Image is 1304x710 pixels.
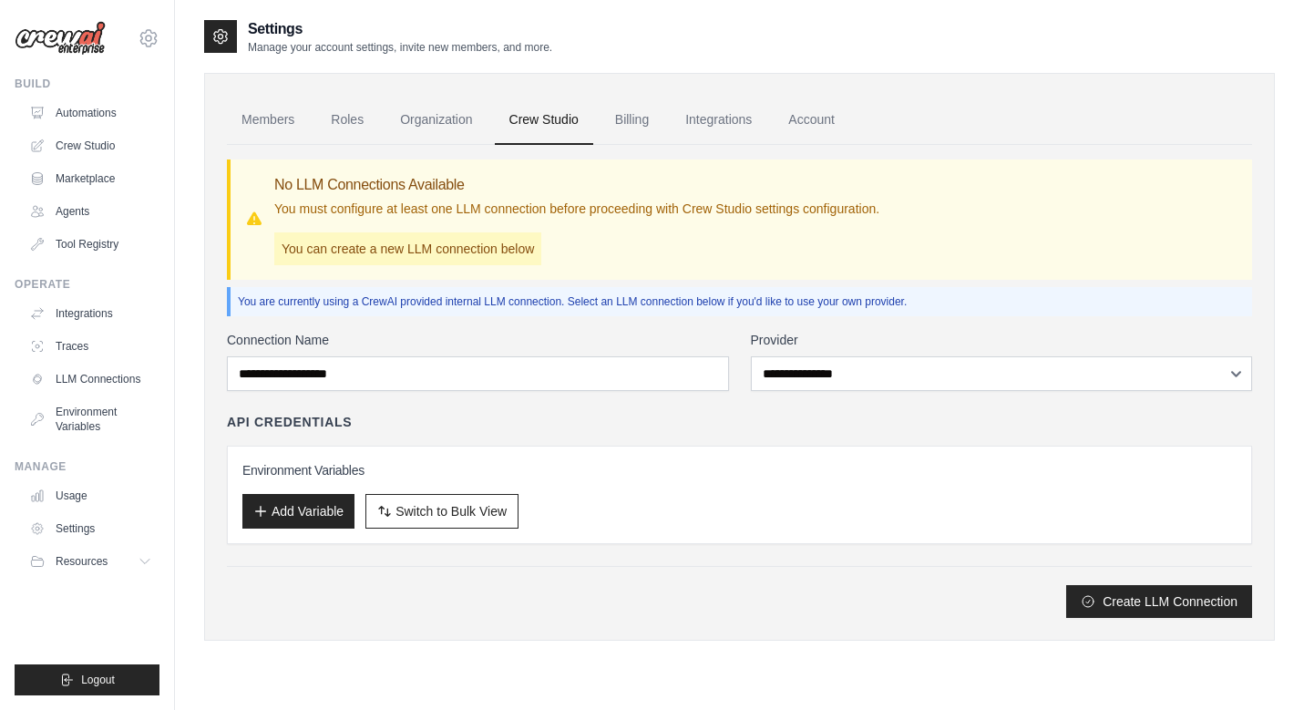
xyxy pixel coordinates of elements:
button: Create LLM Connection [1066,585,1252,618]
label: Provider [751,331,1253,349]
img: Logo [15,21,106,56]
a: Usage [22,481,159,510]
span: Resources [56,554,108,569]
button: Add Variable [242,494,354,529]
a: Roles [316,96,378,145]
span: Switch to Bulk View [395,502,507,520]
a: Automations [22,98,159,128]
a: Marketplace [22,164,159,193]
button: Switch to Bulk View [365,494,519,529]
p: You must configure at least one LLM connection before proceeding with Crew Studio settings config... [274,200,879,218]
a: Settings [22,514,159,543]
a: Billing [601,96,663,145]
h2: Settings [248,18,552,40]
a: Crew Studio [22,131,159,160]
p: You are currently using a CrewAI provided internal LLM connection. Select an LLM connection below... [238,294,1245,309]
div: Build [15,77,159,91]
button: Logout [15,664,159,695]
div: Operate [15,277,159,292]
label: Connection Name [227,331,729,349]
h3: No LLM Connections Available [274,174,879,196]
p: Manage your account settings, invite new members, and more. [248,40,552,55]
a: Account [774,96,849,145]
a: Members [227,96,309,145]
button: Resources [22,547,159,576]
a: Traces [22,332,159,361]
a: Agents [22,197,159,226]
a: Crew Studio [495,96,593,145]
a: Integrations [22,299,159,328]
h4: API Credentials [227,413,352,431]
div: Manage [15,459,159,474]
a: LLM Connections [22,365,159,394]
a: Environment Variables [22,397,159,441]
h3: Environment Variables [242,461,1237,479]
a: Organization [385,96,487,145]
a: Tool Registry [22,230,159,259]
span: Logout [81,673,115,687]
a: Integrations [671,96,766,145]
p: You can create a new LLM connection below [274,232,541,265]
